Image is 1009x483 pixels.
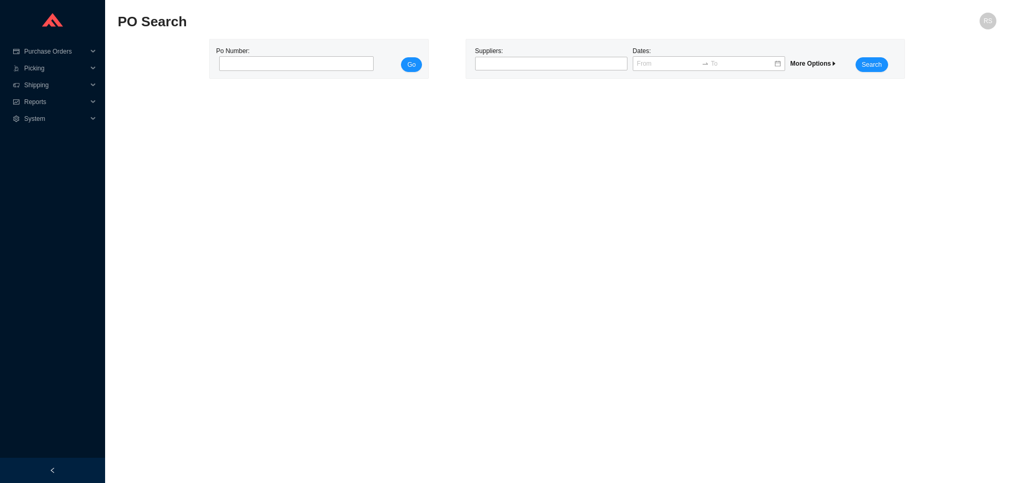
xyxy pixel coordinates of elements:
span: Purchase Orders [24,43,87,60]
button: Search [856,57,888,72]
span: Search [862,59,882,70]
div: Suppliers: [472,46,630,72]
span: fund [13,99,20,105]
h2: PO Search [118,13,777,31]
span: Picking [24,60,87,77]
span: swap-right [702,60,709,67]
span: Go [407,59,416,70]
span: to [702,60,709,67]
button: Go [401,57,422,72]
span: caret-right [831,60,837,67]
span: setting [13,116,20,122]
span: Reports [24,94,87,110]
span: System [24,110,87,127]
span: left [49,467,56,474]
span: credit-card [13,48,20,55]
input: To [711,58,774,69]
div: Po Number: [216,46,370,72]
span: Shipping [24,77,87,94]
span: More Options [790,60,837,67]
div: Dates: [630,46,788,72]
span: RS [984,13,993,29]
input: From [637,58,699,69]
